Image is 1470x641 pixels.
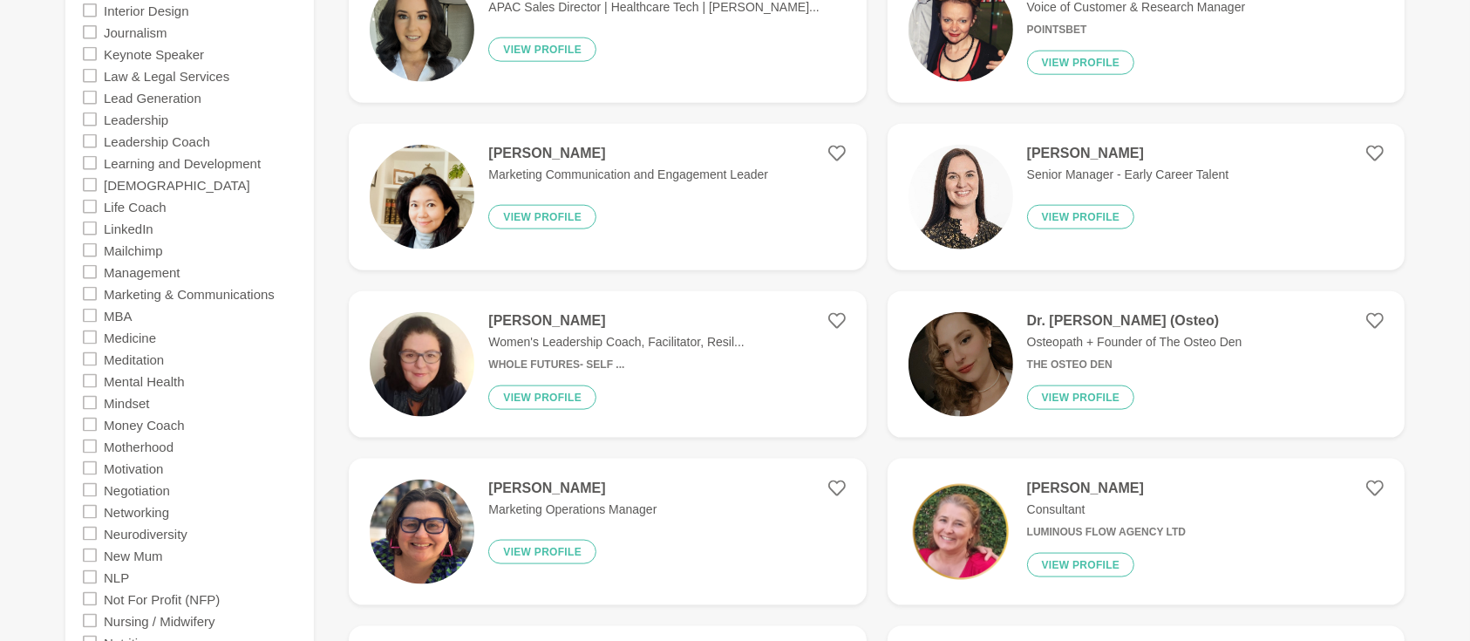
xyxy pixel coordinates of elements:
a: [PERSON_NAME]Marketing Operations ManagerView profile [349,459,866,605]
label: Leadership [104,108,168,130]
label: New Mum [104,544,163,566]
label: Keynote Speaker [104,43,204,65]
h6: PointsBet [1027,24,1246,37]
label: Mindset [104,392,150,413]
label: NLP [104,566,129,588]
p: Senior Manager - Early Career Talent [1027,166,1229,184]
label: Journalism [104,21,167,43]
label: Money Coach [104,413,185,435]
a: [PERSON_NAME]Women's Leadership Coach, Facilitator, Resil...Whole Futures- Self ...View profile [349,291,866,438]
p: Women's Leadership Coach, Facilitator, Resil... [488,333,744,351]
button: View profile [488,540,596,564]
label: Nursing / Midwifery [104,610,215,631]
label: Mental Health [104,370,185,392]
h4: [PERSON_NAME] [488,312,744,330]
label: Mailchimp [104,239,163,261]
label: Management [104,261,180,283]
a: [PERSON_NAME]Marketing Communication and Engagement LeaderView profile [349,124,866,270]
button: View profile [1027,385,1135,410]
h6: Whole Futures- Self ... [488,358,744,372]
label: MBA [104,304,133,326]
label: [DEMOGRAPHIC_DATA] [104,174,250,195]
label: Motherhood [104,435,174,457]
h4: [PERSON_NAME] [1027,145,1229,162]
p: Marketing Operations Manager [488,501,657,519]
img: 17613eace20b990c73b466a04cde2c2b9b450d6b-443x443.jpg [909,145,1013,249]
h4: [PERSON_NAME] [1027,480,1186,497]
h4: Dr. [PERSON_NAME] (Osteo) [1027,312,1242,330]
label: Marketing & Communications [104,283,275,304]
label: Learning and Development [104,152,261,174]
label: Leadership Coach [104,130,210,152]
img: 208cf4403172df6b55431428e172d82ef43745df-1200x1599.jpg [370,145,474,249]
h6: Luminous Flow Agency Ltd [1027,526,1186,539]
p: Consultant [1027,501,1186,519]
label: Networking [104,501,169,522]
img: 95ed0b5d87fa9936ea0607c064def7179e7a1f30-1000x1000.png [909,480,1013,584]
button: View profile [1027,553,1135,577]
a: [PERSON_NAME]ConsultantLuminous Flow Agency LtdView profile [888,459,1405,605]
h6: The Osteo Den [1027,358,1242,372]
img: 5aeb252bf5a40be742549a1bb63f1101c2365f2e-280x373.jpg [370,312,474,417]
img: 1e36bb77d48c8af62467d8d4d3a95a3c736d1231-884x1280.jpg [909,312,1013,417]
button: View profile [1027,205,1135,229]
label: LinkedIn [104,217,153,239]
button: View profile [1027,51,1135,75]
label: Law & Legal Services [104,65,229,86]
label: Meditation [104,348,164,370]
label: Medicine [104,326,156,348]
p: Marketing Communication and Engagement Leader [488,166,768,184]
label: Not For Profit (NFP) [104,588,220,610]
h4: [PERSON_NAME] [488,145,768,162]
button: View profile [488,38,596,62]
p: Osteopath + Founder of The Osteo Den [1027,333,1242,351]
a: [PERSON_NAME]Senior Manager - Early Career TalentView profile [888,124,1405,270]
label: Negotiation [104,479,170,501]
label: Lead Generation [104,86,201,108]
img: 1da1c64a172c8c52f294841c71011d56f296a5df-1470x1448.jpg [370,480,474,584]
a: Dr. [PERSON_NAME] (Osteo)Osteopath + Founder of The Osteo DenThe Osteo DenView profile [888,291,1405,438]
label: Motivation [104,457,163,479]
label: Life Coach [104,195,167,217]
h4: [PERSON_NAME] [488,480,657,497]
button: View profile [488,385,596,410]
button: View profile [488,205,596,229]
label: Neurodiversity [104,522,187,544]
